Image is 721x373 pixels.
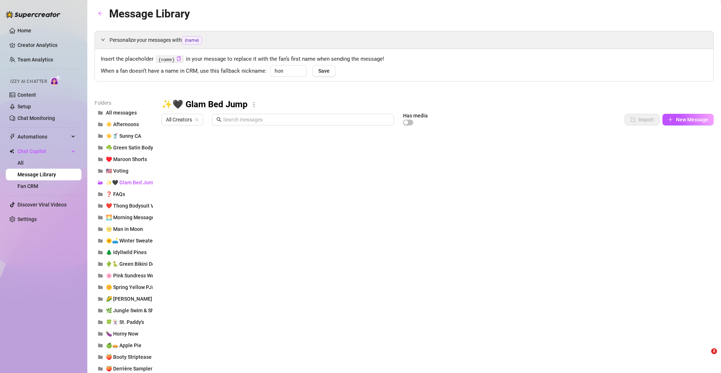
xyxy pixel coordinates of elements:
article: Message Library [109,5,190,22]
span: folder [98,133,103,139]
span: team [195,117,199,122]
button: 🍏🥧 Apple Pie [95,340,153,351]
span: arrow-left [98,11,103,16]
img: Chat Copilot [9,149,14,154]
button: Save [312,65,335,77]
button: 🍆 Horny Now [95,328,153,340]
span: 🍆 Horny Now [106,331,138,337]
span: folder [98,320,103,325]
span: Izzy AI Chatter [10,78,47,85]
span: ☘️ Green Satin Bodysuit Nudes [106,145,178,151]
button: 🌽 [PERSON_NAME] [95,293,153,305]
button: ☀️🥤 Sunny CA [95,130,153,142]
span: search [216,117,222,122]
button: 🌝 Man in Moon [95,223,153,235]
span: folder [98,308,103,313]
span: folder [98,157,103,162]
button: ✨🖤 Glam Bed Jump [95,177,153,188]
button: Import [625,114,660,125]
span: 2 [711,348,717,354]
span: 🌿 Jungle Swim & Shower [106,308,165,313]
span: folder [98,273,103,278]
span: 🌞🛋️ Winter Sweater Sunbask [106,238,175,244]
span: folder [98,226,103,232]
button: 🌿 Jungle Swim & Shower [95,305,153,316]
span: Automations [17,131,69,143]
iframe: Intercom live chat [696,348,714,366]
button: ❤️ Thong Bodysuit Vid [95,200,153,212]
span: thunderbolt [9,134,15,140]
img: AI Chatter [50,75,61,86]
a: Content [17,92,36,98]
button: New Message [662,114,714,125]
span: 🌵🐍 Green Bikini Desert Stagecoach [106,261,192,267]
span: ❓ FAQs [106,191,125,197]
span: 🌅 Morning Messages [106,214,157,220]
span: ❤️ Thong Bodysuit Vid [106,203,158,209]
span: 🍏🥧 Apple Pie [106,342,142,348]
img: logo-BBDzfeDw.svg [6,11,60,18]
span: 🍑 Booty Striptease [106,354,152,360]
span: folder [98,354,103,360]
span: folder [98,203,103,208]
span: folder [98,285,103,290]
button: 🍑 Booty Striptease [95,351,153,363]
span: {name} [182,36,202,44]
span: New Message [676,117,708,123]
span: folder [98,145,103,150]
button: ♥️ Maroon Shorts [95,153,153,165]
a: Creator Analytics [17,39,76,51]
span: All messages [106,110,137,116]
span: Insert the placeholder in your message to replace it with the fan’s first name when sending the m... [101,55,708,64]
a: Home [17,28,31,33]
span: Personalize your messages with [109,36,708,44]
button: ☘️ Green Satin Bodysuit Nudes [95,142,153,153]
span: 🌝 Man in Moon [106,226,143,232]
span: folder [98,110,103,115]
span: folder [98,366,103,371]
span: ✨🖤 Glam Bed Jump [106,180,156,185]
span: folder [98,122,103,127]
code: {name} [156,56,183,63]
a: Setup [17,104,31,109]
span: ☀️🥤 Sunny CA [106,133,141,139]
span: Save [318,68,330,74]
span: more [251,101,257,108]
span: plus [668,117,673,122]
span: 🇺🇸 Voting [106,168,128,174]
button: 🌵🐍 Green Bikini Desert Stagecoach [95,258,153,270]
span: 🌼 Spring Yellow PJs [106,284,154,290]
a: Message Library [17,172,56,177]
span: folder [98,331,103,336]
button: 🇺🇸 Voting [95,165,153,177]
button: 🌼 Spring Yellow PJs [95,281,153,293]
span: Chat Copilot [17,145,69,157]
span: folder [98,261,103,266]
button: 🌸 Pink Sundress Welcome [95,270,153,281]
span: folder-open [98,180,103,185]
span: 🌲 Idyllwild Pines [106,249,147,255]
a: Settings [17,216,37,222]
a: Fan CRM [17,183,38,189]
button: 🌲 Idyllwild Pines [95,246,153,258]
span: When a fan doesn’t have a name in CRM, use this fallback nickname: [101,67,267,76]
button: 🌞🛋️ Winter Sweater Sunbask [95,235,153,246]
span: expanded [101,37,105,42]
a: All [17,160,24,166]
div: Personalize your messages with{name} [95,31,713,49]
span: folder [98,343,103,348]
button: All messages [95,107,153,119]
span: ☀️ Afternoons [106,121,139,127]
span: folder [98,250,103,255]
button: 🍀🃏 St. Paddy's [95,316,153,328]
span: 🌽 [PERSON_NAME] [106,296,152,302]
span: folder [98,215,103,220]
article: Has media [403,113,428,118]
input: Search messages [223,116,390,124]
span: 🍑 Derrière Sampler [106,366,152,372]
span: ♥️ Maroon Shorts [106,156,147,162]
h3: ✨🖤 Glam Bed Jump [162,99,248,111]
button: 🌅 Morning Messages [95,212,153,223]
a: Discover Viral Videos [17,202,67,208]
span: folder [98,168,103,173]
